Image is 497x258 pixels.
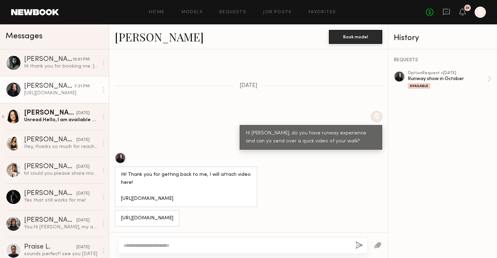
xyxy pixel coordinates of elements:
div: Unread: Hello, I am available on 10/9 from 11-6pm. [24,117,98,123]
div: Praise L. [24,244,76,251]
div: 31 [466,6,469,10]
div: Hi! Thank you for getting back to me, I will attach video here! [URL][DOMAIN_NAME] [121,171,251,203]
div: [PERSON_NAME] [24,190,76,197]
a: Book model [329,33,382,39]
div: [DATE] [76,164,90,170]
div: History [394,34,491,42]
div: [PERSON_NAME] [24,56,73,63]
div: You: Hi [PERSON_NAME], my apologies for the last minute change, it looks like my client shortened... [24,224,98,230]
div: [PERSON_NAME] [24,217,76,224]
div: [DATE] [76,110,90,117]
div: Hey, thanks so much for reaching out! Unfortunately I am in [GEOGRAPHIC_DATA] until [DATE] evenin... [24,143,98,150]
div: 7:31 PM [74,83,90,90]
div: [DATE] [76,137,90,143]
div: [URL][DOMAIN_NAME] [121,214,173,222]
div: hi! could you please share more details about the brands and show? would I be modeling all looks ... [24,170,98,177]
a: Job Posts [263,10,292,15]
button: Book model [329,30,382,44]
div: sounds perfect! see you [DATE] [24,251,98,257]
div: 10:01 PM [73,56,90,63]
div: [URL][DOMAIN_NAME] [24,90,98,96]
a: Favorites [309,10,336,15]
div: Runway show in October [408,76,487,82]
div: [DATE] [76,217,90,224]
a: Requests [219,10,246,15]
span: [DATE] [240,83,257,89]
div: Yes that still works for me! [24,197,98,204]
a: Home [149,10,165,15]
span: Messages [6,32,43,40]
div: Available [408,83,430,89]
a: S [475,7,486,18]
div: REQUESTS [394,58,491,63]
div: [DATE] [76,190,90,197]
div: [PERSON_NAME] [24,110,76,117]
div: [PERSON_NAME] [24,136,76,143]
a: Models [181,10,203,15]
div: Hi [PERSON_NAME], do you have runway experience and can yo send over a quick video of your walk? [246,130,376,146]
div: [DATE] [76,244,90,251]
div: [PERSON_NAME] [24,163,76,170]
div: Hi thank you for booking me :) what’s brands is this show for? [24,63,98,70]
div: [PERSON_NAME] [24,83,74,90]
a: [PERSON_NAME] [115,29,204,44]
div: option Request • [DATE] [408,71,487,76]
a: optionRequest •[DATE]Runway show in OctoberAvailable [408,71,491,89]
